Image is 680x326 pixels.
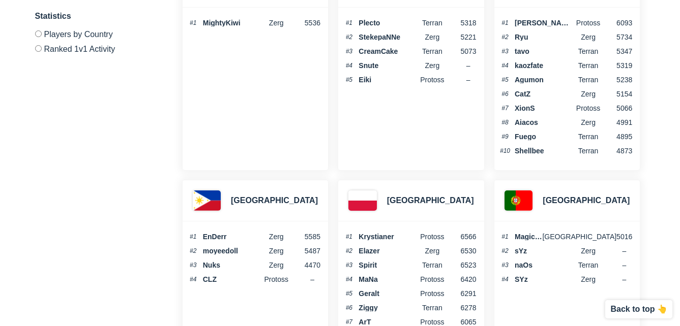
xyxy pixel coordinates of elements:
span: 4873 [603,147,632,154]
h3: [GEOGRAPHIC_DATA] [387,194,474,207]
span: CLZ [203,276,262,283]
label: Players by Country [35,30,157,41]
span: 6530 [447,247,477,254]
span: 5066 [603,105,632,112]
span: XionS [515,105,574,112]
span: sYz [515,247,574,254]
input: Players by Country [35,30,42,37]
span: Terran [574,147,603,154]
span: #7 [343,319,354,325]
span: #6 [343,305,354,311]
span: – [622,261,626,269]
span: Ziggy [359,304,418,311]
span: #1 [188,20,199,26]
span: Zerg [574,119,603,126]
span: Protoss [574,19,603,26]
span: Ryu [515,34,574,41]
span: EnDerr [203,233,262,240]
span: Krystianer [359,233,418,240]
span: Protoss [418,76,447,83]
span: moyeedoll [203,247,262,254]
span: 5154 [603,90,632,97]
span: 5347 [603,48,632,55]
span: 5221 [447,34,477,41]
span: #4 [188,276,199,282]
span: #3 [343,48,354,54]
span: Spirit [359,262,418,269]
span: Zerg [261,247,291,254]
span: #2 [499,248,511,254]
span: 5734 [603,34,632,41]
span: Terran [574,62,603,69]
span: Zerg [261,262,291,269]
span: 5487 [291,247,320,254]
span: SYz [515,276,574,283]
span: #7 [499,105,511,111]
span: Zerg [574,247,603,254]
span: [PERSON_NAME] [515,19,574,26]
span: #10 [499,148,511,154]
span: 5016 [616,233,632,240]
span: ArT [359,318,418,325]
span: Terran [574,48,603,55]
span: Protoss [418,290,447,297]
span: #3 [343,262,354,268]
span: protoss [418,233,447,240]
span: Terran [418,304,447,311]
span: #3 [499,48,511,54]
span: Terran [574,76,603,83]
span: Elazer [359,247,418,254]
span: #3 [188,262,199,268]
span: – [466,76,470,84]
span: MagicPT [515,233,542,240]
span: – [466,61,470,70]
span: #6 [499,91,511,97]
span: #3 [499,262,511,268]
span: 5238 [603,76,632,83]
span: 6420 [447,276,477,283]
span: #4 [499,276,511,282]
span: 4470 [291,262,320,269]
span: 5073 [447,48,477,55]
span: Zerg [574,90,603,97]
span: – [622,247,626,255]
span: #1 [499,234,511,240]
span: Zerg [574,276,603,283]
span: 6523 [447,262,477,269]
p: Back to top 👆 [610,305,667,313]
span: Shellbee [515,147,574,154]
h3: [GEOGRAPHIC_DATA] [231,194,318,207]
span: #5 [343,290,354,297]
span: Agumon [515,76,574,83]
span: Zerg [261,19,291,26]
span: MightyKiwi [203,19,262,26]
span: #4 [343,62,354,69]
span: – [310,275,314,283]
span: 5318 [447,19,477,26]
span: 6093 [603,19,632,26]
span: #1 [499,20,511,26]
span: Zerg [574,34,603,41]
span: Terran [574,262,603,269]
span: MaNa [359,276,418,283]
span: protoss [418,276,447,283]
span: #1 [188,234,199,240]
span: Terran [418,48,447,55]
span: zerg [418,247,447,254]
span: Zerg [261,233,291,240]
span: #5 [343,77,354,83]
span: #1 [343,20,354,26]
span: 6291 [447,290,477,297]
span: Fuego [515,133,574,140]
span: kaozfate [515,62,574,69]
span: #8 [499,119,511,125]
span: #4 [343,276,354,282]
span: 5585 [291,233,320,240]
span: #2 [343,248,354,254]
span: Snute [359,62,418,69]
span: #2 [499,34,511,40]
label: Ranked 1v1 Activity [35,41,157,53]
span: Terran [418,19,447,26]
span: 6566 [447,233,477,240]
span: #9 [499,134,511,140]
